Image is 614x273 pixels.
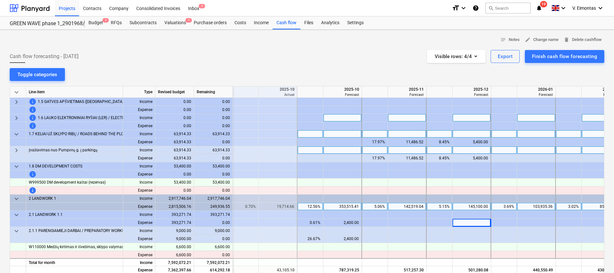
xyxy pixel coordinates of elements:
[494,203,514,211] div: 3.69%
[525,37,531,43] span: edit
[155,98,194,106] div: 0.00
[194,98,233,106] div: 0.00
[194,219,233,227] div: 0.00
[123,227,155,235] div: Income
[155,203,194,211] div: 2,815,506.16
[85,16,107,29] div: Budget
[365,154,385,162] div: 17.97%
[520,203,553,211] div: 103,935.36
[155,114,194,122] div: 0.00
[123,170,155,178] div: Expense
[273,16,300,29] a: Cash flow
[390,92,424,97] div: Forecast
[38,98,160,106] span: 1.5 GATVĖS APŠVIETIMAS (GA) / STREET LIGHTING
[491,50,520,63] button: Export
[123,146,155,154] div: Income
[155,258,194,266] div: 7,592,072.21
[185,18,192,23] span: 1
[190,16,231,29] a: Purchase orders
[326,86,359,92] div: 2025-10
[161,16,190,29] a: Valuations1
[558,203,579,211] div: 3.02%
[326,92,359,97] div: Forecast
[261,203,294,211] div: 19,714.66
[155,106,194,114] div: 0.00
[572,5,596,11] span: V. Eimontas
[155,251,194,259] div: 6,600.00
[123,86,155,98] div: Type
[532,52,597,61] div: Finish cash flow forecasting
[194,227,233,235] div: 9,000.00
[199,4,205,8] span: 1
[300,235,320,243] div: 26.67%
[29,211,63,219] span: 2.1 LANDWORK 1.1
[155,227,194,235] div: 9,000.00
[155,243,194,251] div: 6,600.00
[194,235,233,243] div: 0.00
[455,154,488,162] div: 5,400.00
[231,16,250,29] a: Costs
[155,154,194,162] div: 63,914.33
[155,211,194,219] div: 393,271.74
[317,16,343,29] a: Analytics
[300,203,320,211] div: 12.56%
[455,86,488,92] div: 2025-12
[29,162,82,170] span: 1.8 DM DEVELOPMENT COSTS
[300,16,317,29] a: Files
[29,122,36,130] span: This line-item cannot be forecasted before revised budget is updated
[13,211,20,219] span: keyboard_arrow_down
[473,4,479,12] i: Knowledge base
[13,130,20,138] span: keyboard_arrow_down
[194,258,233,266] div: 7,592,072.21
[29,130,126,138] span: 1.7 KELIAI UŽ SKLYPO RIBŲ / ROADS BEHIND THE PLOT
[194,203,233,211] div: 249,936.55
[123,203,155,211] div: Expense
[435,52,478,61] div: Visible rows : 4/4
[123,251,155,259] div: Expense
[123,122,155,130] div: Expense
[155,146,194,154] div: 63,914.33
[123,138,155,146] div: Expense
[123,106,155,114] div: Expense
[123,195,155,203] div: Income
[498,35,522,45] button: Notes
[194,86,233,98] div: Remaining
[326,235,359,243] div: 2,400.00
[155,86,194,98] div: Revised budget
[197,178,230,187] div: 53,400.00
[582,242,614,273] iframe: Chat Widget
[390,203,423,211] div: 142,519.04
[123,178,155,187] div: Income
[520,86,553,92] div: 2026-01
[343,16,368,29] a: Settings
[123,187,155,195] div: Expense
[455,203,488,211] div: 145,100.00
[197,243,230,251] div: 6,600.00
[597,4,604,12] i: keyboard_arrow_down
[155,195,194,203] div: 2,917,746.04
[107,16,126,29] div: RFQs
[155,170,194,178] div: 0.00
[10,53,78,60] span: Cash flow forecasting - [DATE]
[155,130,194,138] div: 63,914.33
[194,146,233,154] div: 63,914.33
[326,219,359,227] div: 2,400.00
[13,147,20,154] span: keyboard_arrow_right
[29,195,56,203] span: 2 LANDWORK 1
[123,235,155,243] div: Expense
[29,227,124,235] span: 2.1.1 PARENGIAMIEJI DARBAI / PREPARATORY WORKS
[500,37,506,43] span: notes
[427,50,485,63] button: Visible rows:4/4
[161,16,190,29] div: Valuations
[390,86,424,92] div: 2025-11
[194,138,233,146] div: 0.00
[155,138,194,146] div: 63,914.33
[123,154,155,162] div: Expense
[155,187,194,195] div: 0.00
[155,122,194,130] div: 0.00
[564,37,569,43] span: delete
[10,68,65,81] button: Toggle categories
